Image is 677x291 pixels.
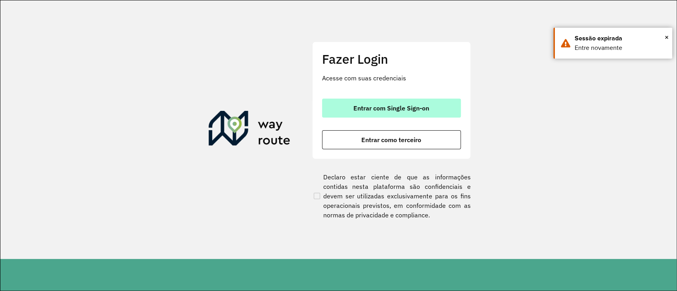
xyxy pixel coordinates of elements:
[353,105,429,111] span: Entrar com Single Sign-on
[312,172,471,220] label: Declaro estar ciente de que as informações contidas nesta plataforma são confidenciais e devem se...
[209,111,290,149] img: Roteirizador AmbevTech
[575,34,666,43] div: Sessão expirada
[322,99,461,118] button: button
[322,51,461,67] h2: Fazer Login
[322,73,461,83] p: Acesse com suas credenciais
[322,130,461,149] button: button
[665,31,669,43] button: Close
[575,43,666,53] div: Entre novamente
[665,31,669,43] span: ×
[361,137,421,143] span: Entrar como terceiro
